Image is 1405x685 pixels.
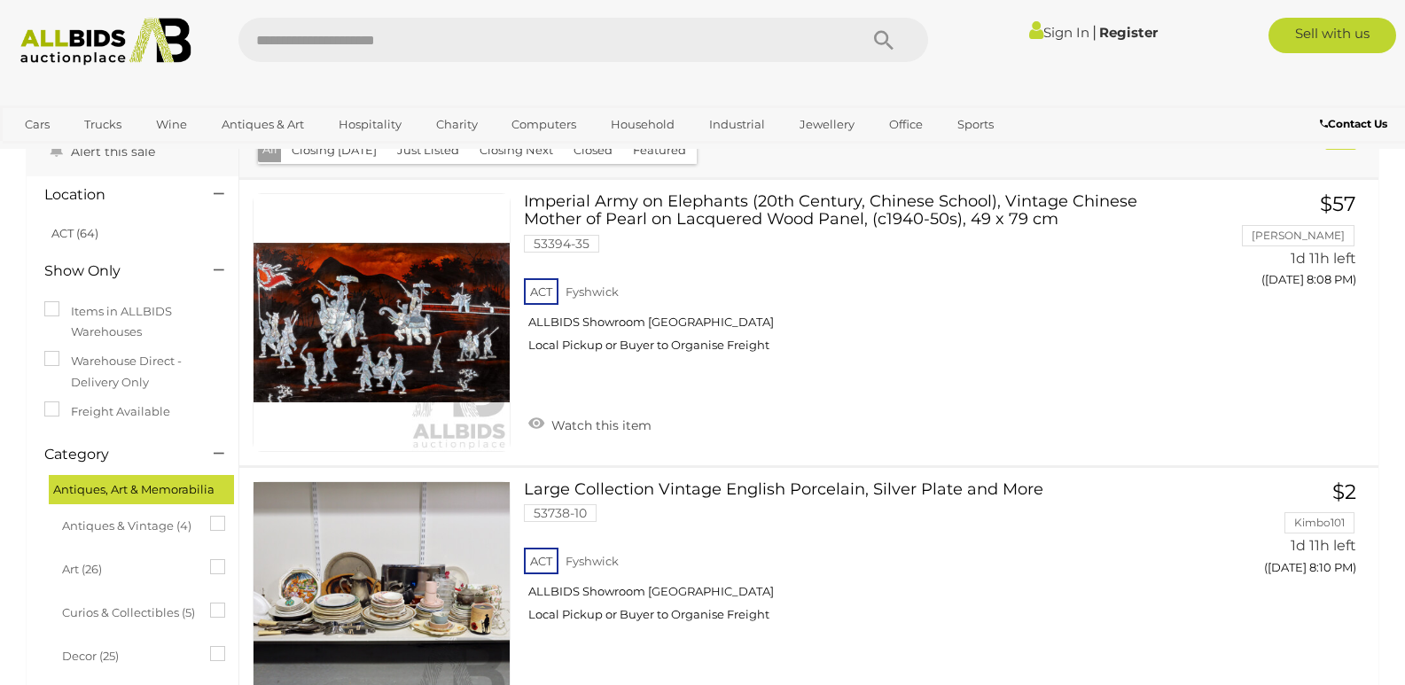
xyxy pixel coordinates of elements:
a: ACT (64) [51,226,98,240]
label: Freight Available [44,401,170,422]
a: Industrial [698,110,777,139]
span: Watch this item [547,417,652,433]
a: Large Collection Vintage English Porcelain, Silver Plate and More 53738-10 ACT Fyshwick ALLBIDS S... [537,481,1175,636]
span: $57 [1320,191,1356,216]
span: Alert this sale [66,144,155,160]
button: Just Listed [386,136,470,164]
a: Sign In [1029,24,1089,41]
img: Allbids.com.au [11,18,201,66]
button: Closing [DATE] [281,136,387,164]
label: Warehouse Direct - Delivery Only [44,351,221,393]
a: Household [599,110,686,139]
a: Contact Us [1320,114,1392,134]
span: $2 [1332,479,1356,504]
a: Register [1099,24,1158,41]
a: Jewellery [788,110,866,139]
a: $2 Kimbo101 1d 11h left ([DATE] 8:10 PM) [1202,481,1361,585]
b: Contact Us [1320,117,1387,130]
a: Watch this item [524,410,656,437]
h4: Show Only [44,263,187,279]
button: Closing Next [469,136,564,164]
span: Curios & Collectibles (5) [62,598,195,623]
a: [GEOGRAPHIC_DATA] [13,140,162,169]
span: | [1092,22,1097,42]
a: Antiques & Art [210,110,316,139]
a: Office [878,110,934,139]
a: Sell with us [1268,18,1395,53]
a: $57 [PERSON_NAME] 1d 11h left ([DATE] 8:08 PM) [1202,193,1361,297]
button: Closed [563,136,623,164]
a: Hospitality [327,110,413,139]
span: Decor (25) [62,642,195,666]
a: Sports [946,110,1005,139]
a: Charity [425,110,489,139]
a: Wine [144,110,199,139]
h4: Category [44,447,187,463]
a: Imperial Army on Elephants (20th Century, Chinese School), Vintage Chinese Mother of Pearl on Lac... [537,193,1175,366]
span: Antiques & Vintage (4) [62,511,195,536]
a: Alert this sale [44,136,160,163]
div: Antiques, Art & Memorabilia [49,475,234,504]
button: Search [839,18,928,62]
a: Computers [500,110,588,139]
a: Trucks [73,110,133,139]
a: Cars [13,110,61,139]
button: Featured [622,136,697,164]
button: All [258,136,282,162]
span: Art (26) [62,555,195,580]
label: Items in ALLBIDS Warehouses [44,301,221,343]
h4: Location [44,187,187,203]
